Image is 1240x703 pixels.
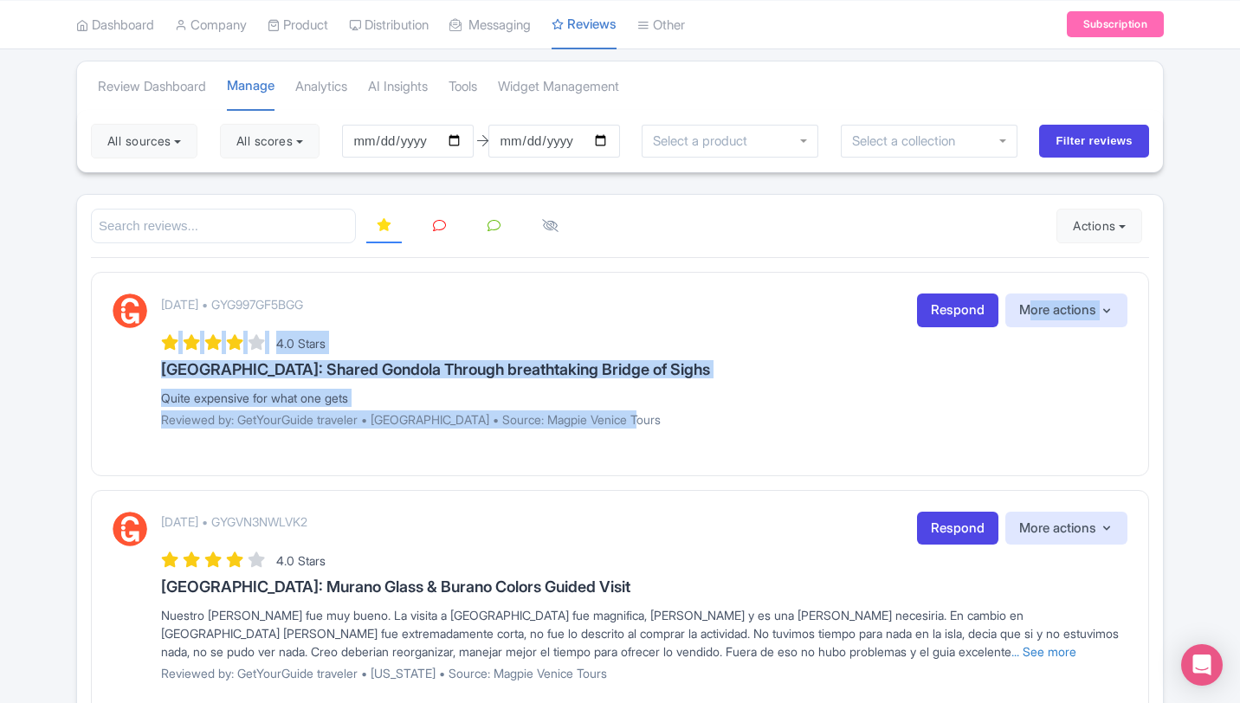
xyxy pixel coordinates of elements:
[161,513,307,531] p: [DATE] • GYGVN3NWLVK2
[161,578,1127,596] h3: [GEOGRAPHIC_DATA]: Murano Glass & Burano Colors Guided Visit
[449,63,477,111] a: Tools
[852,133,967,149] input: Select a collection
[1067,11,1164,37] a: Subscription
[1056,209,1142,243] button: Actions
[161,606,1127,661] div: Nuestro [PERSON_NAME] fue muy bueno. La visita a [GEOGRAPHIC_DATA] fue magnifica, [PERSON_NAME] y...
[917,293,998,327] a: Respond
[76,1,154,48] a: Dashboard
[349,1,429,48] a: Distribution
[276,553,326,568] span: 4.0 Stars
[1005,293,1127,327] button: More actions
[161,664,1127,682] p: Reviewed by: GetYourGuide traveler • [US_STATE] • Source: Magpie Venice Tours
[113,512,147,546] img: GetYourGuide Logo
[637,1,685,48] a: Other
[227,62,274,112] a: Manage
[1005,512,1127,545] button: More actions
[498,63,619,111] a: Widget Management
[91,124,197,158] button: All sources
[1039,125,1149,158] input: Filter reviews
[161,361,1127,378] h3: [GEOGRAPHIC_DATA]: Shared Gondola Through breathtaking Bridge of Sighs
[917,512,998,545] a: Respond
[368,63,428,111] a: AI Insights
[161,295,303,313] p: [DATE] • GYG997GF5BGG
[449,1,531,48] a: Messaging
[1011,644,1076,659] a: ... See more
[161,410,1127,429] p: Reviewed by: GetYourGuide traveler • [GEOGRAPHIC_DATA] • Source: Magpie Venice Tours
[268,1,328,48] a: Product
[1181,644,1223,686] div: Open Intercom Messenger
[175,1,247,48] a: Company
[98,63,206,111] a: Review Dashboard
[653,133,757,149] input: Select a product
[276,336,326,351] span: 4.0 Stars
[161,389,1127,407] div: Quite expensive for what one gets
[295,63,347,111] a: Analytics
[113,293,147,328] img: GetYourGuide Logo
[91,209,356,244] input: Search reviews...
[220,124,320,158] button: All scores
